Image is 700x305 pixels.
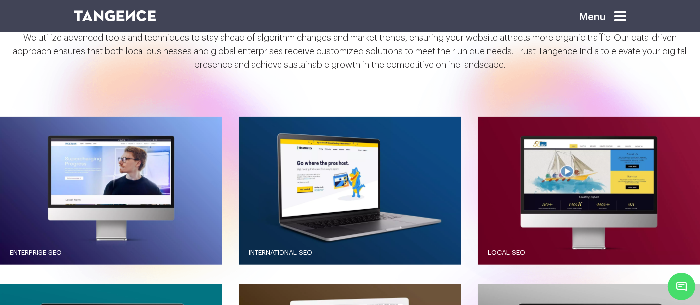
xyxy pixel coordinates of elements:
[478,117,700,265] button: Local SEO
[249,249,312,256] span: International SEO
[488,249,525,256] span: Local SEO
[74,10,156,21] img: logo SVG
[478,239,700,267] a: Local SEO
[668,273,695,300] span: Chat Widget
[10,249,62,256] span: Enterprise SEO
[239,239,461,267] a: International SEO
[239,117,461,265] button: International SEO
[12,4,688,72] p: With 23 years of industry experience, [GEOGRAPHIC_DATA] India, based in [GEOGRAPHIC_DATA], [GEOGR...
